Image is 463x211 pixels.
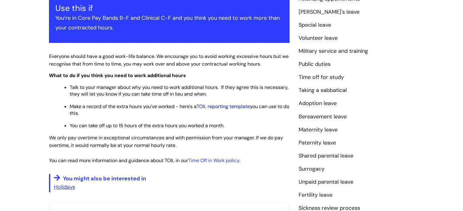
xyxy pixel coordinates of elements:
[299,126,338,134] a: Maternity leave
[55,13,283,33] p: You’re in Core Pay Bands B-F and Clinical C-F and you think you need to work more than your contr...
[299,34,338,42] a: Volunteer leave
[70,103,289,116] span: Make a record of the extra hours you’ve worked - here's a you can use to do this.
[299,191,332,199] a: Fertility leave
[70,122,224,129] span: You can take off up to 15 hours of the extra hours you worked a month.
[49,72,186,79] span: What to do if you think you need to work additional hours
[299,73,344,81] a: Time off for study
[299,178,353,186] a: Unpaid parental leave
[54,183,75,191] a: Holidays
[49,134,283,148] span: We only pay overtime in exceptional circumstances and with permission from your manager. If we do...
[299,165,324,173] a: Surrogacy
[49,53,289,67] span: Everyone should have a good work-life balance. We encourage you to avoid working excessive hours ...
[299,8,360,16] a: [PERSON_NAME]'s leave
[70,84,288,97] span: Talk to your manager about why you need to work additional hours. If they agree this is necessary...
[299,113,347,121] a: Bereavement leave
[197,103,250,110] a: TOIL reporting template
[299,100,337,107] a: Adoption leave
[299,47,368,55] a: Military service and training
[299,87,347,94] a: Taking a sabbatical
[63,175,146,182] span: You might also be interested in
[49,157,240,164] span: You can read more information and guidance about TOIL in our .
[55,3,283,13] h3: Use this if
[299,21,331,29] a: Special leave
[299,139,336,147] a: Paternity leave
[299,60,331,68] a: Public duties
[299,152,353,160] a: Shared parental leave
[188,157,239,164] a: Time Off in Work policy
